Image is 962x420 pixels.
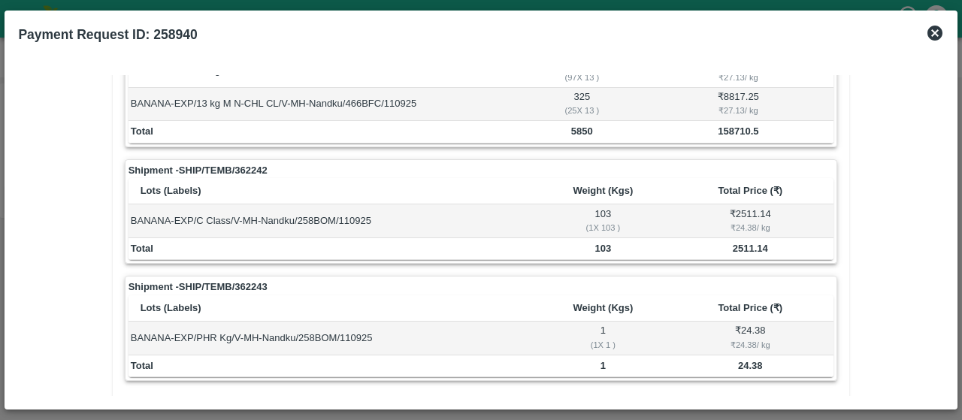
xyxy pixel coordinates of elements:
b: Weight (Kgs) [573,185,633,196]
div: ₹ 27.13 / kg [646,104,832,117]
b: 2511.14 [733,243,768,254]
b: 103 [595,243,612,254]
div: ₹ 24.38 / kg [669,338,831,352]
b: Payment Request ID: 258940 [18,27,197,42]
div: ( 25 X 13 ) [523,104,640,117]
td: ₹ 24.38 [667,322,833,355]
b: Total [131,243,153,254]
b: Total Price (₹) [718,302,782,313]
div: ( 97 X 13 ) [523,71,640,84]
td: BANANA-EXP/PHR Kg/V-MH-Nandku/258BOM/110925 [129,322,540,355]
strong: Shipment - SHIP/TEMB/362243 [129,279,268,295]
b: Total Price (₹) [718,185,782,196]
td: ₹ 2511.14 [667,204,833,237]
div: ₹ 24.38 / kg [669,221,831,234]
b: Lots (Labels) [141,302,201,313]
b: 24.38 [738,360,763,371]
td: 103 [540,204,667,237]
b: 158710.5 [718,125,758,137]
td: 1 [540,322,667,355]
strong: Shipment - SHIP/TEMB/362242 [129,163,268,178]
b: 1 [600,360,606,371]
b: Total [131,360,153,371]
div: ₹ 27.13 / kg [646,71,832,84]
div: ( 1 X 103 ) [542,221,664,234]
td: 325 [521,88,643,121]
div: ( 1 X 1 ) [542,338,664,352]
td: ₹ 8817.25 [643,88,833,121]
b: 5850 [571,125,593,137]
b: Weight (Kgs) [573,302,633,313]
b: Lots (Labels) [141,185,201,196]
b: Total [131,125,153,137]
td: BANANA-EXP/C Class/V-MH-Nandku/258BOM/110925 [129,204,540,237]
td: BANANA-EXP/13 kg M N-CHL CL/V-MH-Nandku/466BFC/110925 [129,88,522,121]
